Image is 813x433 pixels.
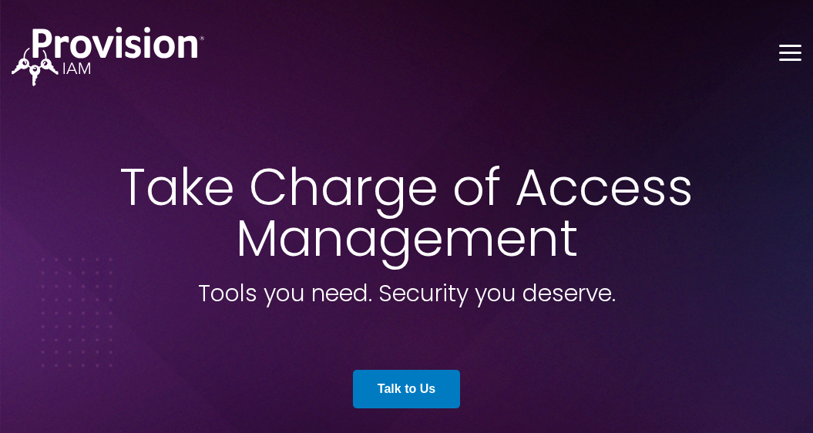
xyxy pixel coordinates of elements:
a: Talk to Us [353,370,460,408]
span: Tools you need. Security you deserve. [198,277,616,310]
button: Toggle Side Menu [779,45,801,59]
img: ProvisionIAM-Logo-White [12,27,204,86]
strong: Talk to Us [378,382,435,395]
span: Take Charge of Access Management [119,152,694,274]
